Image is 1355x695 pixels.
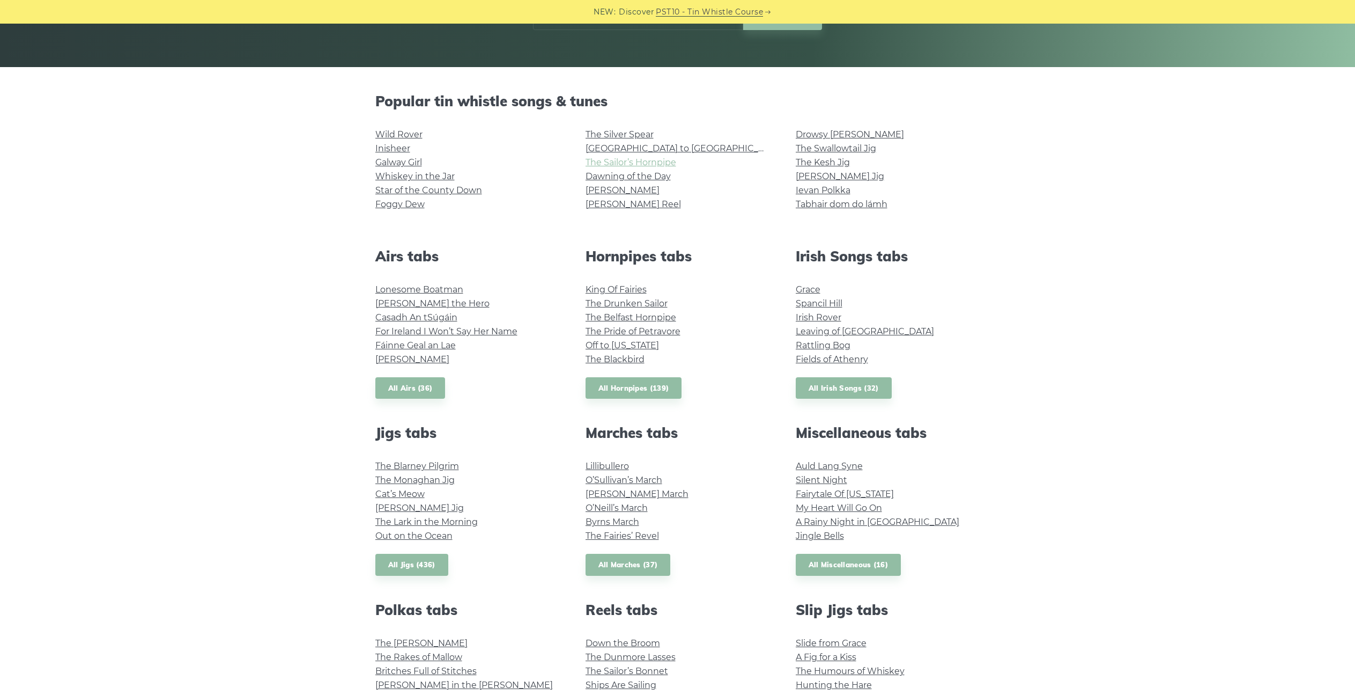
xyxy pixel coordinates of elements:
[586,248,770,265] h2: Hornpipes tabs
[375,199,425,209] a: Foggy Dew
[796,517,959,527] a: A Rainy Night in [GEOGRAPHIC_DATA]
[796,503,882,513] a: My Heart Will Go On
[796,340,850,350] a: Rattling Bog
[375,312,457,323] a: Casadh An tSúgáin
[796,284,820,295] a: Grace
[375,298,490,309] a: [PERSON_NAME] the Hero
[586,354,645,364] a: The Blackbird
[586,199,681,209] a: [PERSON_NAME] Reel
[375,503,464,513] a: [PERSON_NAME] Jig
[796,652,856,662] a: A Fig for a Kiss
[375,554,448,576] a: All Jigs (436)
[586,326,680,336] a: The Pride of Petravore
[796,602,980,618] h2: Slip Jigs tabs
[586,461,629,471] a: Lillibullero
[796,143,876,153] a: The Swallowtail Jig
[586,377,682,399] a: All Hornpipes (139)
[586,425,770,441] h2: Marches tabs
[796,129,904,140] a: Drowsy [PERSON_NAME]
[796,425,980,441] h2: Miscellaneous tabs
[586,340,659,350] a: Off to [US_STATE]
[586,602,770,618] h2: Reels tabs
[375,143,410,153] a: Inisheer
[796,312,841,323] a: Irish Rover
[586,298,668,309] a: The Drunken Sailor
[586,312,676,323] a: The Belfast Hornpipe
[375,326,517,336] a: For Ireland I Won’t Say Her Name
[586,284,647,295] a: King Of Fairies
[375,652,462,662] a: The Rakes of Mallow
[375,248,560,265] h2: Airs tabs
[586,129,654,140] a: The Silver Spear
[375,185,482,195] a: Star of the County Down
[796,638,867,648] a: Slide from Grace
[375,461,459,471] a: The Blarney Pilgrim
[586,489,688,499] a: [PERSON_NAME] March
[796,171,884,181] a: [PERSON_NAME] Jig
[796,185,850,195] a: Ievan Polkka
[619,6,654,18] span: Discover
[796,326,934,336] a: Leaving of [GEOGRAPHIC_DATA]
[796,531,844,541] a: Jingle Bells
[586,157,676,167] a: The Sailor’s Hornpipe
[375,377,446,399] a: All Airs (36)
[586,185,660,195] a: [PERSON_NAME]
[375,489,425,499] a: Cat’s Meow
[796,680,872,690] a: Hunting the Hare
[656,6,763,18] a: PST10 - Tin Whistle Course
[375,602,560,618] h2: Polkas tabs
[375,129,423,140] a: Wild Rover
[375,425,560,441] h2: Jigs tabs
[586,638,660,648] a: Down the Broom
[796,489,894,499] a: Fairytale Of [US_STATE]
[586,666,668,676] a: The Sailor’s Bonnet
[375,666,477,676] a: Britches Full of Stitches
[375,517,478,527] a: The Lark in the Morning
[586,475,662,485] a: O’Sullivan’s March
[796,199,887,209] a: Tabhair dom do lámh
[586,652,676,662] a: The Dunmore Lasses
[375,354,449,364] a: [PERSON_NAME]
[796,157,850,167] a: The Kesh Jig
[586,517,639,527] a: Byrns March
[796,248,980,265] h2: Irish Songs tabs
[375,680,553,690] a: [PERSON_NAME] in the [PERSON_NAME]
[586,531,659,541] a: The Fairies’ Revel
[796,554,901,576] a: All Miscellaneous (16)
[796,461,863,471] a: Auld Lang Syne
[375,157,422,167] a: Galway Girl
[796,475,847,485] a: Silent Night
[586,680,656,690] a: Ships Are Sailing
[375,93,980,109] h2: Popular tin whistle songs & tunes
[796,354,868,364] a: Fields of Athenry
[375,531,453,541] a: Out on the Ocean
[375,475,455,485] a: The Monaghan Jig
[796,377,892,399] a: All Irish Songs (32)
[375,340,456,350] a: Fáinne Geal an Lae
[375,284,463,295] a: Lonesome Boatman
[375,638,468,648] a: The [PERSON_NAME]
[594,6,616,18] span: NEW:
[796,666,905,676] a: The Humours of Whiskey
[586,143,783,153] a: [GEOGRAPHIC_DATA] to [GEOGRAPHIC_DATA]
[375,171,455,181] a: Whiskey in the Jar
[796,298,842,309] a: Spancil Hill
[586,554,671,576] a: All Marches (37)
[586,503,648,513] a: O’Neill’s March
[586,171,671,181] a: Dawning of the Day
